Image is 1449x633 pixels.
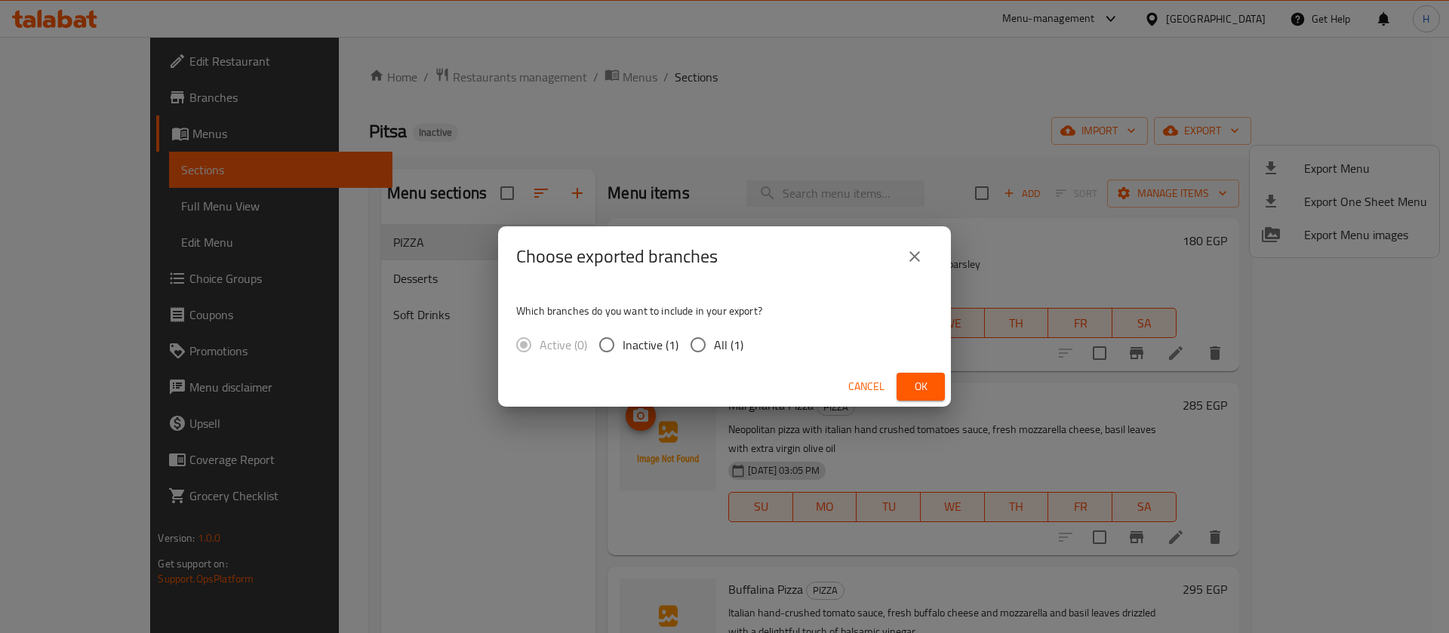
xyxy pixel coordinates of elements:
[516,303,933,318] p: Which branches do you want to include in your export?
[848,377,884,396] span: Cancel
[897,373,945,401] button: Ok
[897,238,933,275] button: close
[842,373,891,401] button: Cancel
[516,244,718,269] h2: Choose exported branches
[623,336,678,354] span: Inactive (1)
[540,336,587,354] span: Active (0)
[714,336,743,354] span: All (1)
[909,377,933,396] span: Ok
